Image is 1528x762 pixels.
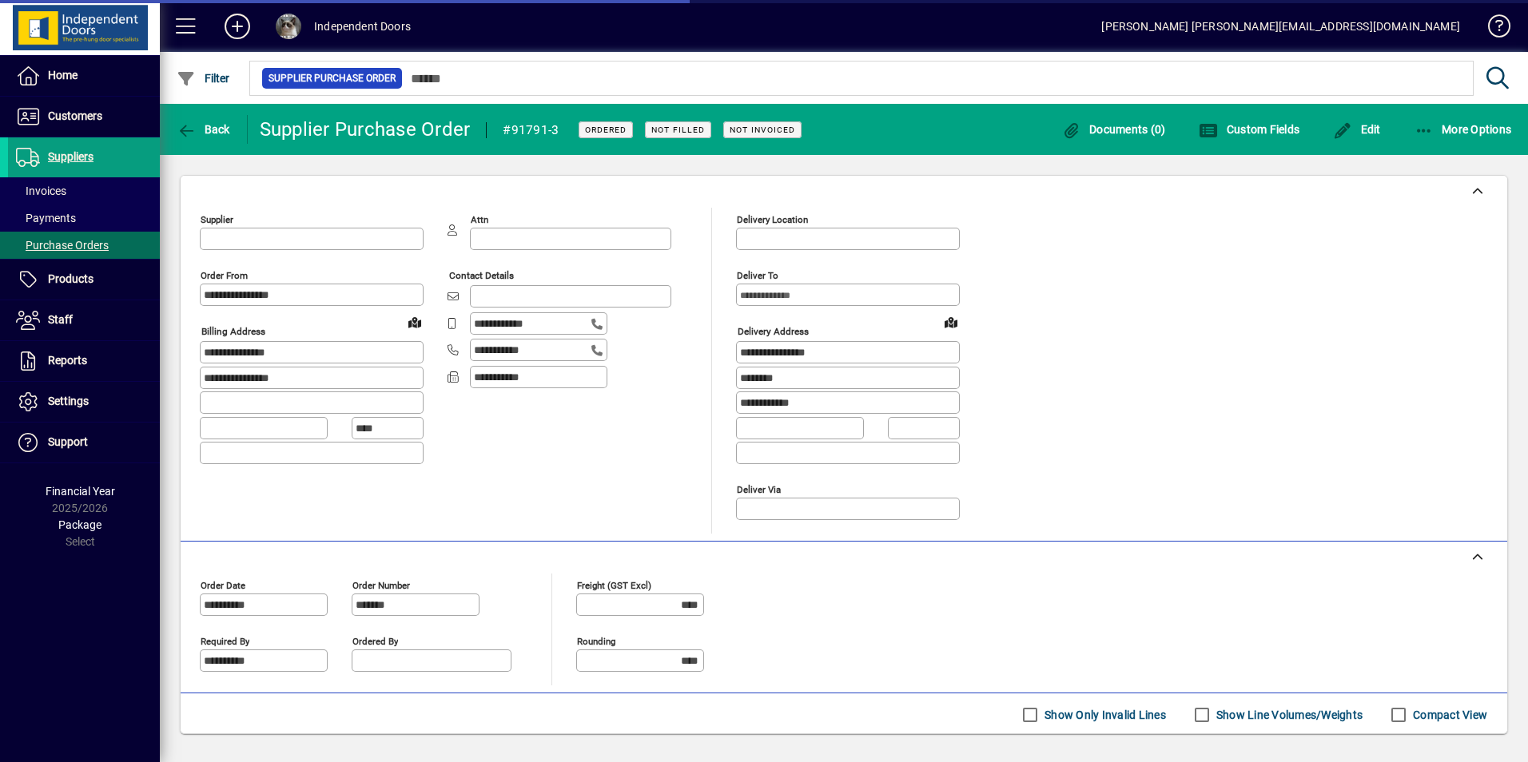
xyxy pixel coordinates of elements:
[16,185,66,197] span: Invoices
[212,12,263,41] button: Add
[1041,707,1166,723] label: Show Only Invalid Lines
[173,64,234,93] button: Filter
[48,395,89,407] span: Settings
[8,260,160,300] a: Products
[48,272,94,285] span: Products
[938,309,964,335] a: View on map
[737,270,778,281] mat-label: Deliver To
[1333,123,1381,136] span: Edit
[1058,115,1170,144] button: Documents (0)
[48,109,102,122] span: Customers
[48,354,87,367] span: Reports
[201,579,245,590] mat-label: Order date
[585,125,627,135] span: Ordered
[177,123,230,136] span: Back
[177,72,230,85] span: Filter
[730,125,795,135] span: Not Invoiced
[1199,123,1299,136] span: Custom Fields
[48,313,73,326] span: Staff
[8,56,160,96] a: Home
[269,70,396,86] span: Supplier Purchase Order
[1411,115,1516,144] button: More Options
[1101,14,1460,39] div: [PERSON_NAME] [PERSON_NAME][EMAIL_ADDRESS][DOMAIN_NAME]
[471,214,488,225] mat-label: Attn
[577,635,615,646] mat-label: Rounding
[48,150,94,163] span: Suppliers
[737,483,781,494] mat-label: Deliver via
[1410,707,1487,723] label: Compact View
[503,117,559,143] div: #91791-3
[263,12,314,41] button: Profile
[1195,115,1303,144] button: Custom Fields
[16,239,109,252] span: Purchase Orders
[8,300,160,340] a: Staff
[577,579,651,590] mat-label: Freight (GST excl)
[8,232,160,259] a: Purchase Orders
[160,115,248,144] app-page-header-button: Back
[8,382,160,422] a: Settings
[8,341,160,381] a: Reports
[1415,123,1512,136] span: More Options
[8,204,160,232] a: Payments
[737,214,808,225] mat-label: Delivery Location
[48,435,88,448] span: Support
[201,214,233,225] mat-label: Supplier
[48,69,78,81] span: Home
[1329,115,1385,144] button: Edit
[8,177,160,204] a: Invoices
[201,635,249,646] mat-label: Required by
[58,518,101,531] span: Package
[352,579,410,590] mat-label: Order number
[173,115,234,144] button: Back
[314,14,411,39] div: Independent Doors
[16,212,76,224] span: Payments
[1476,3,1508,55] a: Knowledge Base
[8,97,160,137] a: Customers
[46,485,115,498] span: Financial Year
[201,270,248,281] mat-label: Order from
[260,117,471,142] div: Supplier Purchase Order
[402,309,428,335] a: View on map
[1213,707,1363,723] label: Show Line Volumes/Weights
[1062,123,1166,136] span: Documents (0)
[8,423,160,462] a: Support
[352,635,398,646] mat-label: Ordered by
[651,125,705,135] span: Not Filled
